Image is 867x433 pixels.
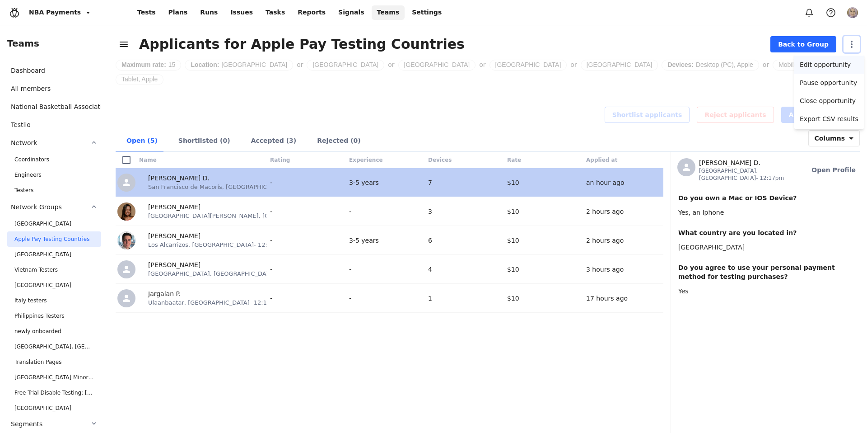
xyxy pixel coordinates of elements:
span: - [349,208,351,215]
span: Location [191,60,219,70]
span: Testers [14,187,94,194]
span: Translation Pages [14,358,94,366]
span: Devices [667,60,694,70]
span: Dominican Republic [495,60,561,70]
span: $10 [507,208,519,215]
span: Chile, South Korea, Singapore [14,343,94,350]
span: $10 [507,266,519,273]
span: Dashboard [11,66,45,75]
div: Rate [505,156,584,164]
div: Applied at [584,156,663,164]
span: Yes, an Iphone [678,209,724,216]
span: or [479,60,485,69]
span: Japan [14,282,94,289]
div: Devices [426,156,505,164]
span: Do you own a Mac or IOS Device? [678,193,860,208]
span: [PERSON_NAME] D. [148,174,210,183]
span: Open Profile [811,165,856,174]
span: [GEOGRAPHIC_DATA] [678,244,745,251]
div: Experience [347,156,426,164]
span: [PERSON_NAME] [148,260,200,269]
li: Coordinators [7,152,101,167]
span: What country are you located in? [678,228,860,243]
div: Open (5) [116,130,168,152]
span: 3-5 years [349,179,379,186]
span: 6 [428,237,432,244]
span: Teams [377,9,400,16]
span: Mobile, Apple [778,60,816,70]
span: - [349,266,351,273]
span: Tablet, Apple [121,75,158,84]
span: [PERSON_NAME] D. [699,158,804,167]
span: 15 [168,60,176,70]
span: Back to Group [778,40,829,49]
span: Teams [7,34,87,52]
span: Testlio [11,120,31,129]
span: Runs [200,9,218,16]
button: Columns [808,130,860,146]
div: Rating [268,156,347,164]
span: - [270,179,272,186]
span: Bahamas [14,251,94,258]
span: Edit opportunity [800,60,851,69]
a: Plans [163,5,193,20]
span: or [388,60,394,69]
div: Shortlisted (0) [168,130,240,152]
span: USA Minor, Virgin Islands + Guam [14,374,94,381]
span: Tests [137,9,156,16]
span: Bahamas [221,60,287,70]
span: Network [11,138,37,147]
span: Free Trial Disable Testing: Peru, Costa Rica, Israel, Netherlands [14,389,94,396]
span: [GEOGRAPHIC_DATA], [GEOGRAPHIC_DATA] - 01:17pm [148,269,306,278]
a: Signals [333,5,369,20]
span: or [297,60,303,69]
span: Jargalan P. [148,289,181,298]
span: 3 hours ago [586,266,624,273]
span: Export CSV results [800,114,858,123]
span: Do you agree to use your personal payment method for testing purchases? [678,263,860,287]
span: - [270,295,272,302]
span: - [270,237,272,244]
span: Dominican Republic [14,220,94,227]
span: Settings [412,9,442,16]
span: All members [11,84,51,93]
a: Runs [195,5,223,20]
span: Los Alcarrizos, [GEOGRAPHIC_DATA] - 12:17pm [148,240,284,249]
span: [GEOGRAPHIC_DATA][PERSON_NAME], [GEOGRAPHIC_DATA] - 12:17pm [148,212,354,220]
a: Tests [132,5,161,20]
span: Yes [678,287,689,295]
span: or [570,60,577,69]
span: or [763,60,769,69]
a: Tasks [260,5,290,20]
a: Reports [292,5,331,20]
span: 3-5 years [349,237,379,244]
span: Italy testers [14,297,94,304]
span: Tasks [266,9,285,16]
span: $10 [507,237,519,244]
span: Desktop (PC), Apple [696,60,753,70]
div: [PERSON_NAME] D.[GEOGRAPHIC_DATA], [GEOGRAPHIC_DATA]- 12:17pmOpen Profile [675,152,863,188]
span: Close opportunity [800,96,856,105]
span: 17 hours ago [586,295,628,302]
a: Issues [225,5,258,20]
span: Philippines Testers [14,312,94,320]
span: 7 [428,179,432,186]
div: Rejected (0) [306,130,371,152]
button: Back to Group [770,36,836,52]
span: 2 hours ago [586,208,624,215]
a: Settings [406,5,447,20]
span: an hour ago [586,179,624,186]
button: Open Profile [804,162,863,178]
span: [PERSON_NAME] [148,202,200,212]
span: Columns [814,134,845,143]
span: [PERSON_NAME] [148,231,200,240]
span: Engineers [14,171,94,179]
div: Name [137,156,268,164]
span: - [270,208,272,215]
span: 3 [428,208,432,215]
span: San Francisco de Macorís, [GEOGRAPHIC_DATA] - 12:17pm [148,183,318,191]
span: Coordinators [14,156,94,163]
span: [GEOGRAPHIC_DATA], [GEOGRAPHIC_DATA] - 12:17pm [699,167,804,182]
span: - [270,266,272,273]
span: National Basketball Association [11,102,110,111]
